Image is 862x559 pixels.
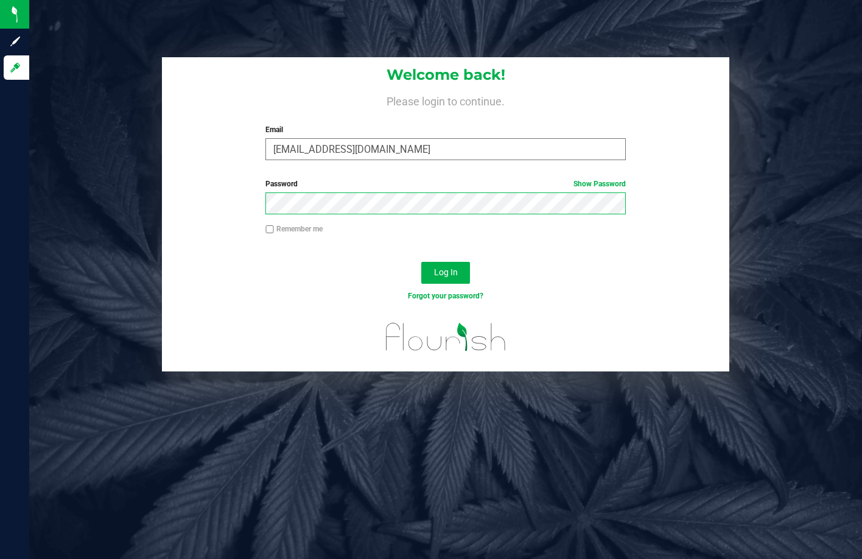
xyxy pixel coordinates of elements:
[408,292,483,300] a: Forgot your password?
[434,267,458,277] span: Log In
[265,180,298,188] span: Password
[265,225,274,234] input: Remember me
[573,180,626,188] a: Show Password
[9,62,21,74] inline-svg: Log in
[162,67,729,83] h1: Welcome back!
[265,223,323,234] label: Remember me
[265,124,625,135] label: Email
[9,35,21,47] inline-svg: Sign up
[375,314,517,360] img: flourish_logo.svg
[162,93,729,107] h4: Please login to continue.
[421,262,470,284] button: Log In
